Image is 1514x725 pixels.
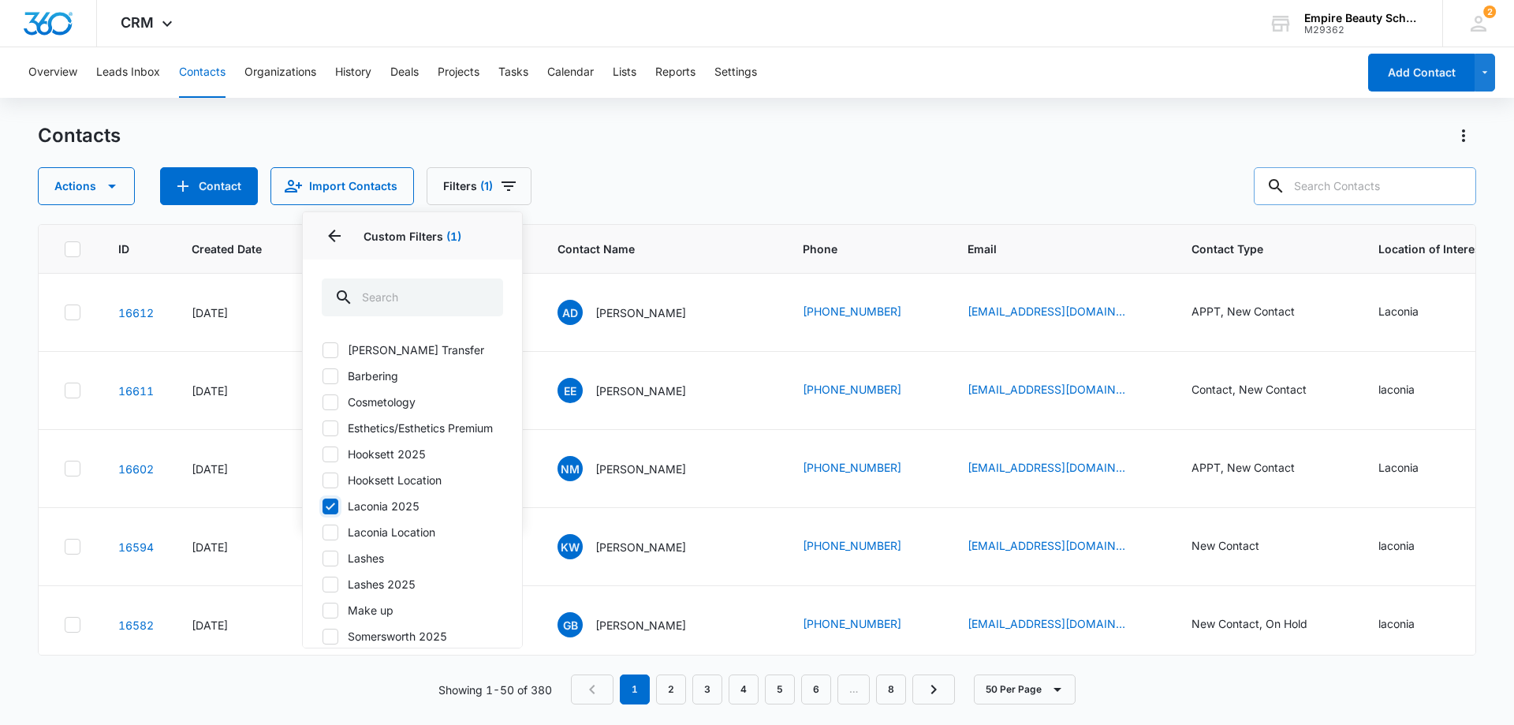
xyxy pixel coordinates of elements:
label: Hooksett 2025 [322,446,503,462]
em: 1 [620,675,650,704]
div: Contact Name - Annabell Daniels - Select to Edit Field [557,300,714,325]
button: Filters [427,167,531,205]
button: Contacts [179,47,226,98]
div: Contact Type - Contact, New Contact - Select to Edit Field [1191,381,1335,400]
label: Somersworth 2025 [322,628,503,645]
span: EE [557,378,583,403]
div: [DATE] [192,305,285,321]
a: Page 8 [876,675,906,704]
label: Lashes [322,550,503,566]
div: New Contact [1191,537,1259,554]
div: Email - ellingerbeth@gmail.com - Select to Edit Field [968,381,1154,400]
button: Organizations [244,47,316,98]
nav: Pagination [571,675,955,704]
div: notifications count [1483,6,1496,18]
span: (1) [446,230,461,243]
label: Hooksett Location [322,472,503,488]
span: KW [557,534,583,559]
div: Contact Type - APPT, New Contact - Select to Edit Field [1191,303,1323,322]
button: Back [322,223,347,249]
div: Contact Name - Gina Baxley - Select to Edit Field [557,612,714,637]
button: History [335,47,371,98]
a: Page 3 [692,675,722,704]
input: Search [322,278,503,316]
div: Email - nmarcoullier001@gmail.com - Select to Edit Field [968,459,1154,478]
a: Navigate to contact details page for Natalie Marcoullier [118,462,154,476]
div: Location of Interest (for FB ad integration) - Laconia - Select to Edit Field [1378,459,1447,478]
div: [DATE] [192,461,285,477]
div: Phone - +18624009877 - Select to Edit Field [803,537,930,556]
div: Phone - +16037831065 - Select to Edit Field [803,381,930,400]
div: Email - kevingina8083@gmail.com - Select to Edit Field [968,615,1154,634]
span: 2 [1483,6,1496,18]
a: Navigate to contact details page for Kayla Wallen [118,540,154,554]
div: Contact Name - Kayla Wallen - Select to Edit Field [557,534,714,559]
input: Search Contacts [1254,167,1476,205]
p: [PERSON_NAME] [595,383,686,399]
span: Created Date [192,241,262,257]
div: [DATE] [192,617,285,633]
span: (1) [480,181,493,192]
span: ID [118,241,131,257]
span: AD [557,300,583,325]
button: Leads Inbox [96,47,160,98]
div: Contact Name - Elizabeth Ellinger - Select to Edit Field [557,378,714,403]
label: Cosmetology [322,394,503,410]
button: Actions [38,167,135,205]
div: laconia [1378,381,1415,398]
p: [PERSON_NAME] [595,539,686,555]
div: Email - kayladaniels7@yahoo.com - Select to Edit Field [968,303,1154,322]
div: Location of Interest (for FB ad integration) - laconia - Select to Edit Field [1378,381,1443,400]
button: Projects [438,47,479,98]
span: NM [557,456,583,481]
span: Contact Name [557,241,742,257]
div: Phone - (603) 520-0146 - Select to Edit Field [803,303,930,322]
button: Deals [390,47,419,98]
span: Phone [803,241,907,257]
div: Contact Type - New Contact - Select to Edit Field [1191,537,1288,556]
span: CRM [121,14,154,31]
div: account id [1304,24,1419,36]
h1: Contacts [38,124,121,148]
div: [DATE] [192,539,285,555]
a: Next Page [912,675,955,704]
div: Email - mckaylawallen20@outlook.com - Select to Edit Field [968,537,1154,556]
p: Custom Filters [322,228,503,245]
div: Phone - +16037941160 - Select to Edit Field [803,615,930,634]
p: [PERSON_NAME] [595,305,686,321]
div: Contact, New Contact [1191,381,1307,398]
a: [EMAIL_ADDRESS][DOMAIN_NAME] [968,381,1125,398]
div: Location of Interest (for FB ad integration) - Laconia - Select to Edit Field [1378,303,1447,322]
a: [PHONE_NUMBER] [803,459,901,476]
a: Page 2 [656,675,686,704]
div: laconia [1378,537,1415,554]
button: Tasks [498,47,528,98]
div: APPT, New Contact [1191,303,1295,320]
a: [PHONE_NUMBER] [803,615,901,632]
div: Laconia [1378,303,1419,320]
button: Reports [655,47,695,98]
p: [PERSON_NAME] [595,617,686,633]
button: Add Contact [160,167,258,205]
button: Calendar [547,47,594,98]
button: Add Contact [1368,54,1475,92]
a: [EMAIL_ADDRESS][DOMAIN_NAME] [968,459,1125,476]
span: Email [968,241,1131,257]
a: Navigate to contact details page for Annabell Daniels [118,306,154,320]
label: Make up [322,602,503,618]
button: Actions [1451,123,1476,148]
div: laconia [1378,615,1415,632]
div: Phone - (603) 393-4105 - Select to Edit Field [803,459,930,478]
button: Overview [28,47,77,98]
button: Import Contacts [270,167,414,205]
button: Settings [714,47,757,98]
label: Lashes 2025 [322,576,503,592]
a: [PHONE_NUMBER] [803,537,901,554]
div: account name [1304,12,1419,24]
div: Contact Name - Natalie Marcoullier - Select to Edit Field [557,456,714,481]
p: Showing 1-50 of 380 [438,682,552,698]
label: Barbering [322,368,503,384]
a: Page 4 [729,675,759,704]
a: [EMAIL_ADDRESS][DOMAIN_NAME] [968,615,1125,632]
a: Navigate to contact details page for Gina Baxley [118,618,154,632]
